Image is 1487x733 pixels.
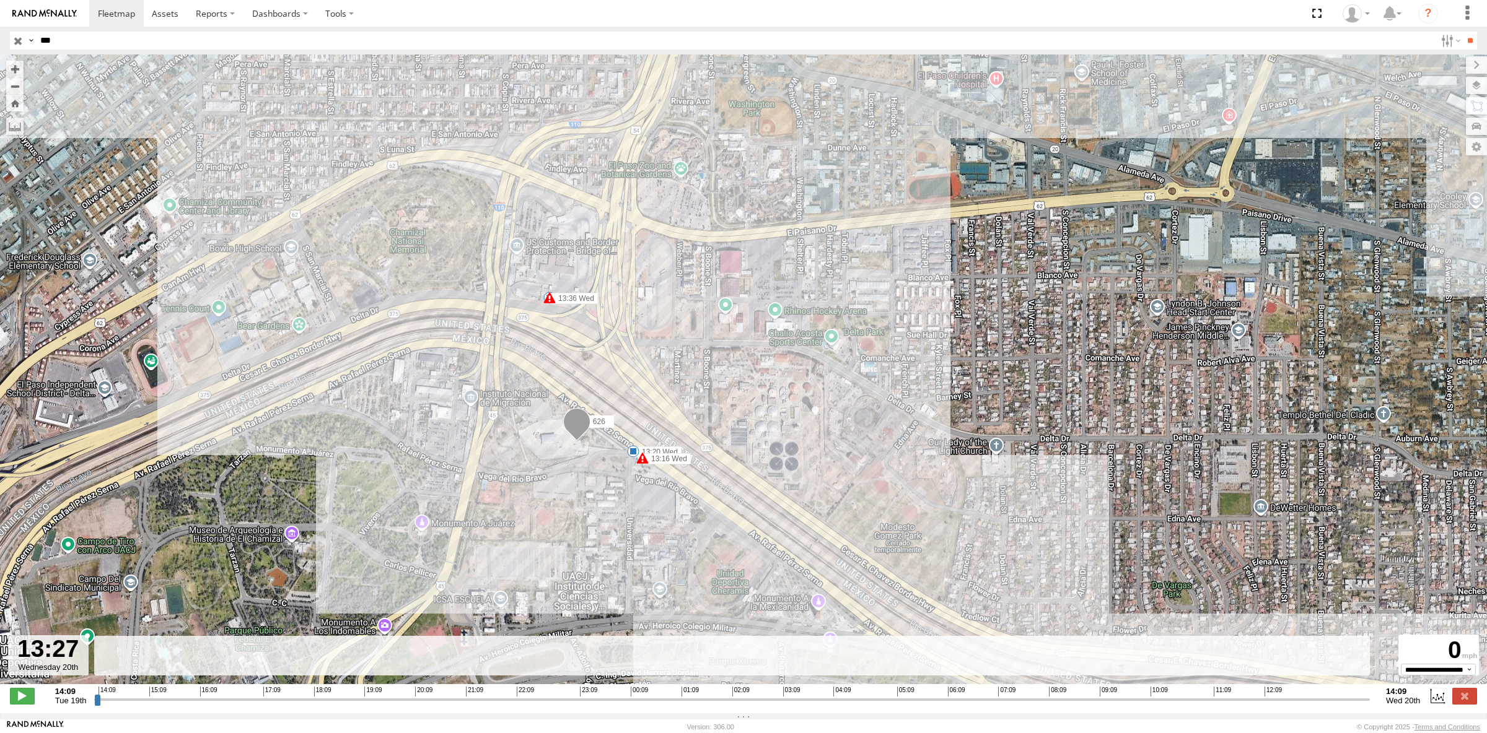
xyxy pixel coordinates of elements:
label: Search Filter Options [1436,32,1463,50]
span: 21:09 [466,687,483,696]
span: 15:09 [149,687,167,696]
span: 08:09 [1049,687,1066,696]
span: 20:09 [415,687,432,696]
a: Visit our Website [7,721,64,733]
label: Play/Stop [10,688,35,704]
span: 01:09 [682,687,699,696]
span: Tue 19th Aug 2025 [55,696,87,705]
label: Search Query [26,32,36,50]
span: 05:09 [897,687,915,696]
span: Wed 20th Aug 2025 [1386,696,1420,705]
div: © Copyright 2025 - [1357,723,1480,731]
label: Map Settings [1466,138,1487,155]
span: 16:09 [200,687,217,696]
span: 22:09 [517,687,534,696]
div: Version: 306.00 [687,723,734,731]
span: 18:09 [314,687,331,696]
a: Terms and Conditions [1415,723,1480,731]
strong: 14:09 [55,687,87,696]
span: 17:09 [263,687,281,696]
span: 07:09 [998,687,1015,696]
span: 14:09 [99,687,116,696]
div: 0 [1400,636,1477,664]
button: Zoom in [6,61,24,77]
img: rand-logo.svg [12,9,77,18]
span: 12:09 [1265,687,1282,696]
span: 626 [593,418,605,427]
span: 10:09 [1151,687,1168,696]
span: 11:09 [1214,687,1231,696]
label: Measure [6,118,24,135]
span: 04:09 [833,687,851,696]
span: 23:09 [580,687,597,696]
div: Roberto Garcia [1338,4,1374,23]
span: 06:09 [948,687,965,696]
span: 19:09 [364,687,382,696]
span: 09:09 [1100,687,1117,696]
label: Close [1452,688,1477,704]
strong: 14:09 [1386,687,1420,696]
label: 13:16 Wed [643,453,691,464]
span: 02:09 [732,687,750,696]
span: 00:09 [631,687,648,696]
label: 13:36 Wed [550,293,598,304]
button: Zoom Home [6,95,24,111]
button: Zoom out [6,77,24,95]
label: 13:20 Wed [633,446,682,458]
i: ? [1418,4,1438,24]
span: 03:09 [783,687,801,696]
